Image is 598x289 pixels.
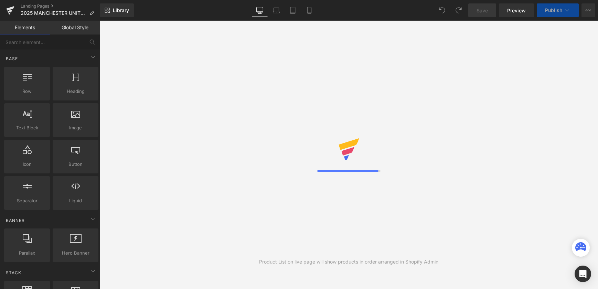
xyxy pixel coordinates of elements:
a: Tablet [285,3,301,17]
a: Landing Pages [21,3,100,9]
span: Stack [5,269,22,276]
span: Button [55,161,96,168]
span: Image [55,124,96,131]
a: Laptop [268,3,285,17]
span: Row [6,88,48,95]
span: Library [113,7,129,13]
button: Publish [537,3,579,17]
span: Banner [5,217,25,224]
span: Text Block [6,124,48,131]
div: Product List on live page will show products in order arranged in Shopify Admin [259,258,438,266]
span: Icon [6,161,48,168]
span: Parallax [6,249,48,257]
a: Preview [499,3,534,17]
span: Hero Banner [55,249,96,257]
a: New Library [100,3,134,17]
span: Heading [55,88,96,95]
a: Desktop [252,3,268,17]
a: Mobile [301,3,318,17]
span: Liquid [55,197,96,204]
span: Publish [545,8,562,13]
button: More [581,3,595,17]
div: Open Intercom Messenger [575,266,591,282]
button: Undo [435,3,449,17]
span: Base [5,55,19,62]
button: Redo [452,3,466,17]
span: Separator [6,197,48,204]
span: Save [477,7,488,14]
a: Global Style [50,21,100,34]
span: Preview [507,7,526,14]
span: 2025 MANCHESTER UNITED CLUB PAGE - on going [21,10,87,16]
